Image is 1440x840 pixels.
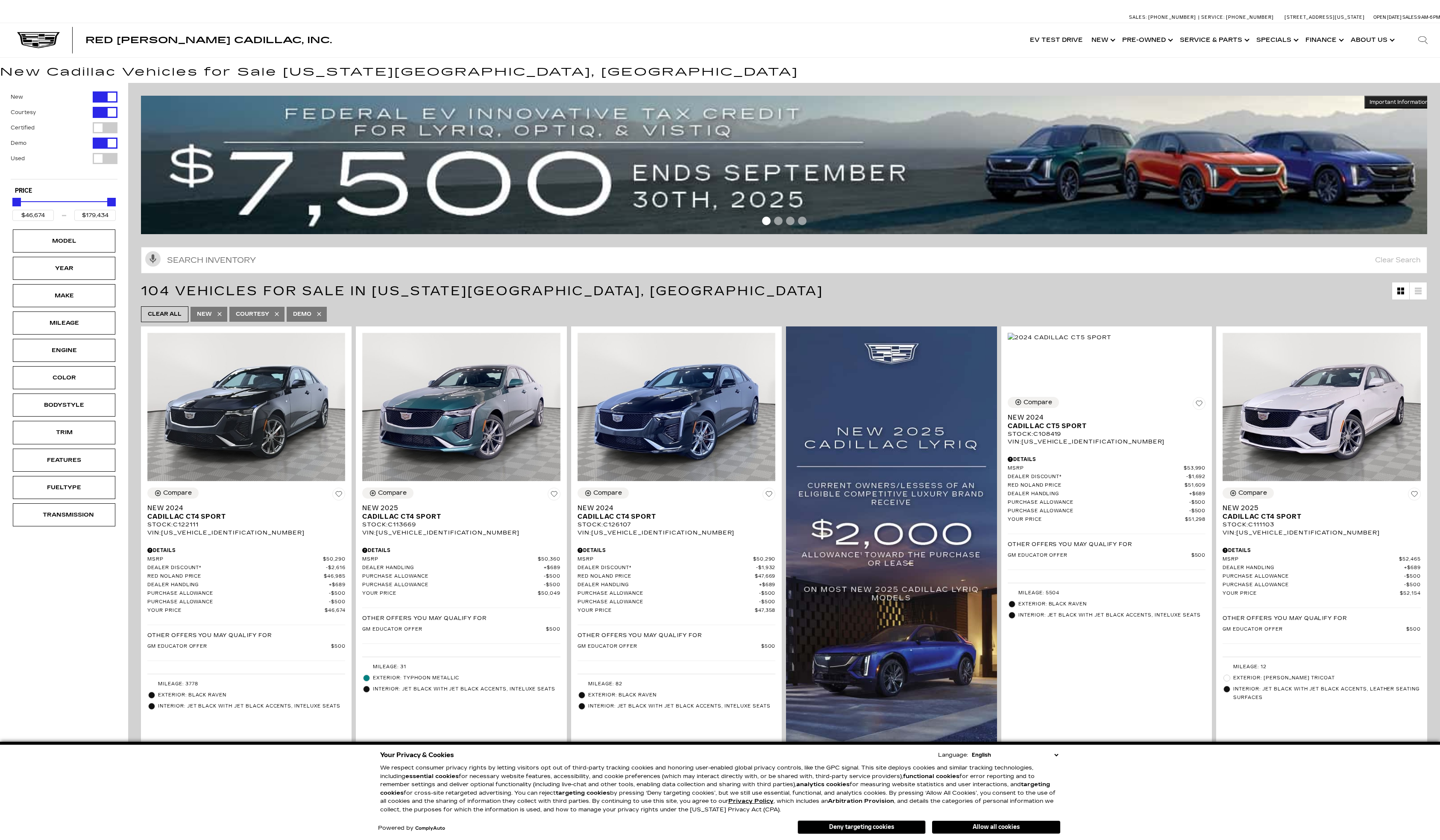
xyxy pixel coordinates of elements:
span: 104 Vehicles for Sale in [US_STATE][GEOGRAPHIC_DATA], [GEOGRAPHIC_DATA] [141,283,823,299]
span: $52,154 [1400,590,1421,597]
strong: functional cookies [903,773,959,780]
div: Compare [378,489,407,497]
strong: targeting cookies [556,790,610,796]
a: GM Educator Offer $500 [362,626,560,633]
div: Make [43,291,85,300]
div: ColorColor [13,366,115,389]
a: Purchase Allowance $500 [362,573,560,580]
div: Bodystyle [43,400,85,410]
span: $689 [1404,565,1421,571]
span: MSRP [578,556,753,563]
span: New 2025 [362,504,554,512]
a: Red Noland Price $46,985 [147,573,345,580]
img: Cadillac Dark Logo with Cadillac White Text [17,32,60,48]
li: Mileage: 82 [578,678,775,690]
span: New [197,309,212,320]
span: Purchase Allowance [1008,508,1189,514]
span: $500 [329,590,346,597]
a: MSRP $50,290 [578,556,775,563]
div: Compare [593,489,622,497]
input: Maximum [74,210,116,221]
span: $51,609 [1185,482,1206,489]
input: Search Inventory [141,247,1427,273]
a: MSRP $52,465 [1223,556,1420,563]
div: Maximum Price [107,198,116,206]
span: Interior: Jet Black with Jet Black accents, Inteluxe Seats [373,685,560,693]
span: $50,360 [538,556,560,563]
span: New 2024 [578,504,769,512]
div: FeaturesFeatures [13,449,115,472]
a: Purchase Allowance $500 [362,582,560,588]
span: $500 [1189,499,1206,506]
span: Your Price [147,608,325,614]
button: Deny targeting cookies [798,820,926,834]
li: Mileage: 31 [362,661,560,673]
span: GM Educator Offer [578,643,761,650]
strong: Arbitration Provision [828,798,894,805]
button: Compare Vehicle [147,488,199,499]
a: GM Educator Offer $500 [1008,552,1205,559]
li: Mileage: 5504 [1008,587,1205,599]
span: $1,692 [1186,474,1206,480]
span: Exterior: [PERSON_NAME] Tricoat [1233,674,1420,682]
span: $500 [1406,626,1421,633]
span: $689 [544,565,560,571]
div: Pricing Details - New 2025 Cadillac CT4 Sport [362,546,560,554]
strong: analytics cookies [796,781,850,788]
span: Courtesy [236,309,269,320]
a: Your Price $50,049 [362,590,560,597]
select: Language Select [970,751,1060,759]
span: Purchase Allowance [362,582,544,588]
span: Your Price [1223,590,1400,597]
a: [STREET_ADDRESS][US_STATE] [1285,15,1365,20]
a: Dealer Discount* $1,932 [578,565,775,571]
span: Important Information [1370,99,1428,106]
span: Dealer Handling [578,582,759,588]
div: Pricing Details - New 2024 Cadillac CT4 Sport [578,546,775,554]
span: Interior: Jet Black with Jet Black accents, Leather Seating Surfaces [1233,685,1420,702]
span: Dealer Handling [147,582,329,588]
a: Your Price $51,298 [1008,517,1205,523]
button: Important Information [1364,96,1434,109]
a: Finance [1301,23,1346,57]
div: Price [12,195,116,221]
span: $47,358 [755,608,776,614]
span: $500 [1404,582,1421,588]
span: $500 [1404,573,1421,580]
span: Interior: Jet Black with Jet Black accents, Inteluxe Seats [588,702,775,711]
p: Other Offers You May Qualify For [147,631,272,639]
span: Your Price [362,590,538,597]
div: VIN: [US_VEHICLE_IDENTIFICATION_NUMBER] [147,529,345,537]
span: Demo [293,309,311,320]
span: $46,674 [325,608,346,614]
a: New 2024Cadillac CT4 Sport [578,504,775,521]
button: Save Vehicle [1408,488,1421,504]
a: About Us [1346,23,1397,57]
span: $52,465 [1399,556,1421,563]
a: Service: [PHONE_NUMBER] [1198,15,1276,20]
span: Cadillac CT4 Sport [578,512,769,521]
span: Dealer Discount* [147,565,326,571]
span: Dealer Discount* [1008,474,1186,480]
span: Exterior: Black Raven [588,691,775,699]
span: $500 [759,590,776,597]
div: Stock : C126107 [578,521,775,529]
a: Purchase Allowance $500 [147,590,345,597]
div: Transmission [43,510,85,520]
span: Cadillac CT4 Sport [362,512,554,521]
a: Privacy Policy [728,798,774,805]
span: $500 [544,582,560,588]
div: VIN: [US_VEHICLE_IDENTIFICATION_NUMBER] [578,529,775,537]
button: Compare Vehicle [578,488,629,499]
span: Your Price [1008,517,1185,523]
img: 2025 Cadillac CT4 Sport [362,333,560,482]
span: Sales: [1129,15,1147,20]
a: Dealer Discount* $1,692 [1008,474,1205,480]
img: 2024 Cadillac CT4 Sport [147,333,345,482]
a: MSRP $50,290 [147,556,345,563]
div: Mileage [43,318,85,328]
p: Other Offers You May Qualify For [1008,540,1132,548]
div: ModelModel [13,229,115,253]
span: MSRP [1223,556,1399,563]
span: Cadillac CT5 Sport [1008,422,1199,430]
